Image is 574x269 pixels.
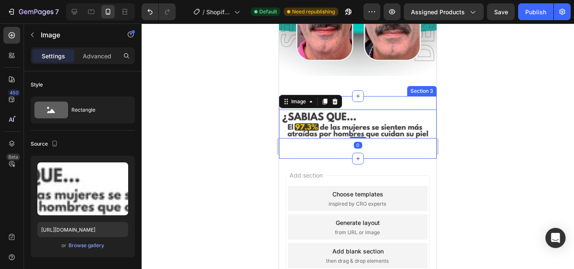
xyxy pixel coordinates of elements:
p: 7 [55,7,59,17]
div: Open Intercom Messenger [545,228,566,248]
input: https://example.com/image.jpg [37,222,128,237]
div: Source [31,138,60,150]
button: Publish [518,3,553,20]
div: Browse gallery [68,242,104,249]
button: Save [487,3,515,20]
iframe: Design area [279,24,437,269]
img: preview-image [37,162,128,215]
div: Publish [525,8,546,16]
div: 450 [8,89,20,96]
div: Style [31,81,43,89]
span: Save [494,8,508,16]
button: Browse gallery [68,241,105,250]
span: or [61,240,66,251]
p: Image [41,30,112,40]
div: Rectangle [71,100,123,120]
p: Settings [42,52,65,60]
span: Assigned Products [411,8,465,16]
button: 7 [3,3,63,20]
span: / [203,8,205,16]
span: Shopify Original Product Template [206,8,231,16]
span: Default [259,8,277,16]
span: Need republishing [292,8,335,16]
p: Advanced [83,52,111,60]
div: Beta [6,154,20,160]
button: Assigned Products [404,3,484,20]
div: Undo/Redo [142,3,176,20]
